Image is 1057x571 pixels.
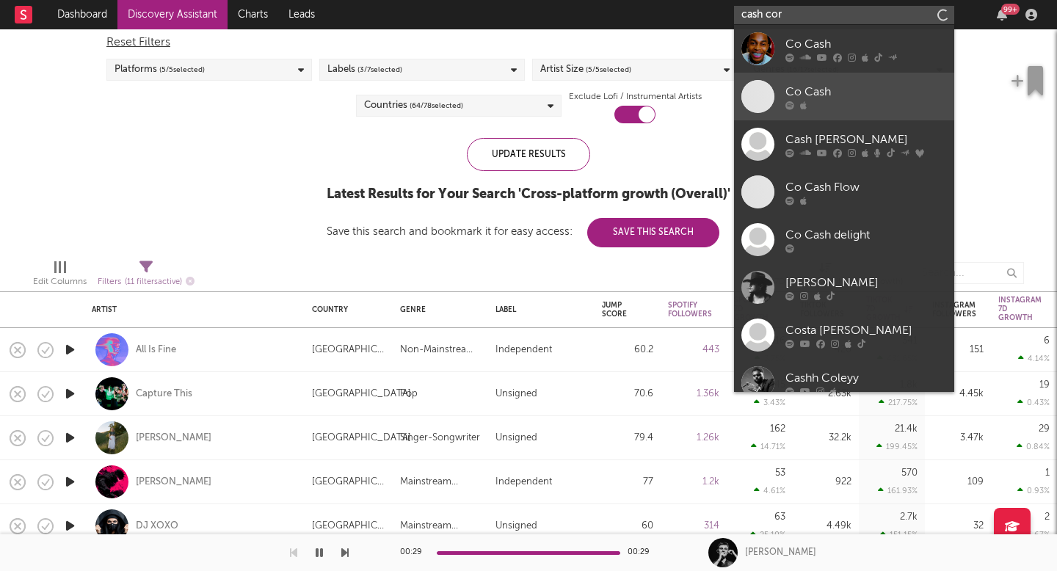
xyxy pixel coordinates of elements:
[602,385,653,403] div: 70.6
[734,263,954,311] a: [PERSON_NAME]
[1045,468,1050,478] div: 1
[1044,336,1050,346] div: 6
[932,301,976,319] div: Instagram Followers
[785,131,947,148] div: Cash [PERSON_NAME]
[800,429,851,447] div: 32.2k
[879,398,918,407] div: 217.75 %
[587,218,719,247] button: Save This Search
[751,442,785,451] div: 14.71 %
[569,88,702,106] label: Exclude Lofi / Instrumental Artists
[1017,486,1050,495] div: 0.93 %
[312,385,411,403] div: [GEOGRAPHIC_DATA]
[895,424,918,434] div: 21.4k
[932,517,984,535] div: 32
[400,341,481,359] div: Non-Mainstream Electronic
[785,226,947,244] div: Co Cash delight
[602,341,653,359] div: 60.2
[734,311,954,359] a: Costa [PERSON_NAME]
[495,429,537,447] div: Unsigned
[312,305,378,314] div: Country
[312,517,385,535] div: [GEOGRAPHIC_DATA]
[734,25,954,73] a: Co Cash
[495,341,552,359] div: Independent
[745,546,816,559] div: [PERSON_NAME]
[159,61,205,79] span: ( 5 / 5 selected)
[775,468,785,478] div: 53
[410,97,463,114] span: ( 64 / 78 selected)
[900,512,918,522] div: 2.7k
[668,517,719,535] div: 314
[136,432,211,445] a: [PERSON_NAME]
[312,429,411,447] div: [GEOGRAPHIC_DATA]
[668,429,719,447] div: 1.26k
[785,321,947,339] div: Costa [PERSON_NAME]
[400,517,481,535] div: Mainstream Electronic
[876,442,918,451] div: 199.45 %
[800,385,851,403] div: 2.63k
[136,343,176,357] a: All Is Fine
[98,273,195,291] div: Filters
[734,168,954,216] a: Co Cash Flow
[997,9,1007,21] button: 99+
[785,83,947,101] div: Co Cash
[628,544,657,561] div: 00:29
[1017,398,1050,407] div: 0.43 %
[800,473,851,491] div: 922
[495,473,552,491] div: Independent
[92,305,290,314] div: Artist
[668,473,719,491] div: 1.2k
[932,429,984,447] div: 3.47k
[750,530,785,539] div: 25.10 %
[734,359,954,407] a: Cashh Coleyy
[800,517,851,535] div: 4.49k
[785,35,947,53] div: Co Cash
[602,429,653,447] div: 79.4
[932,341,984,359] div: 151
[785,178,947,196] div: Co Cash Flow
[33,255,87,297] div: Edit Columns
[774,512,785,522] div: 63
[106,34,951,51] div: Reset Filters
[734,120,954,168] a: Cash [PERSON_NAME]
[540,61,631,79] div: Artist Size
[312,473,385,491] div: [GEOGRAPHIC_DATA]
[327,226,719,237] div: Save this search and bookmark it for easy access:
[495,305,580,314] div: Label
[136,520,178,533] a: DJ XOXO
[400,305,473,314] div: Genre
[495,385,537,403] div: Unsigned
[602,473,653,491] div: 77
[98,255,195,297] div: Filters(11 filters active)
[364,97,463,114] div: Countries
[602,517,653,535] div: 60
[1039,380,1050,390] div: 19
[754,398,785,407] div: 3.43 %
[914,262,1024,284] input: Search...
[880,530,918,539] div: 151.15 %
[400,473,481,491] div: Mainstream Electronic
[136,388,192,401] a: Capture This
[785,369,947,387] div: Cashh Coleyy
[932,385,984,403] div: 4.45k
[115,61,205,79] div: Platforms
[327,186,730,203] div: Latest Results for Your Search ' Cross-platform growth (Overall) '
[1045,512,1050,522] div: 2
[668,385,719,403] div: 1.36k
[125,278,182,286] span: ( 11 filters active)
[901,468,918,478] div: 570
[734,73,954,120] a: Co Cash
[495,517,537,535] div: Unsigned
[1001,4,1020,15] div: 99 +
[998,296,1042,322] div: Instagram 7D Growth
[932,473,984,491] div: 109
[136,476,211,489] a: [PERSON_NAME]
[33,273,87,291] div: Edit Columns
[327,61,402,79] div: Labels
[400,385,418,403] div: Pop
[770,424,785,434] div: 162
